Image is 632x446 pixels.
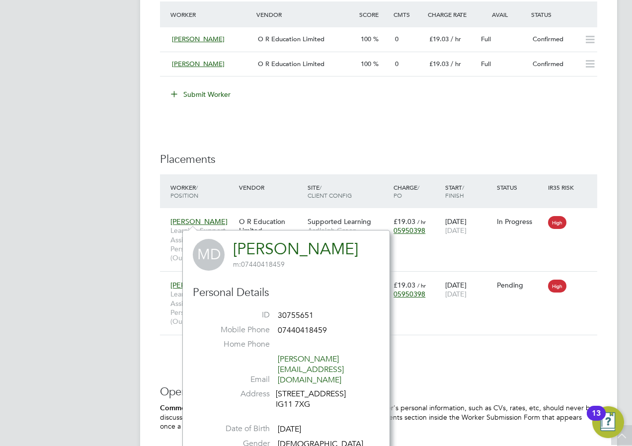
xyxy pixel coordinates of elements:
[305,178,391,204] div: Site
[168,178,237,204] div: Worker
[200,339,270,350] label: Home Phone
[451,35,461,43] span: / hr
[394,217,415,226] span: £19.03
[172,35,225,43] span: [PERSON_NAME]
[548,280,566,293] span: High
[494,178,546,196] div: Status
[429,60,449,68] span: £19.03
[200,325,270,335] label: Mobile Phone
[445,290,467,298] span: [DATE]
[170,281,228,290] span: [PERSON_NAME]
[200,424,270,434] label: Date of Birth
[417,282,426,289] span: / hr
[443,212,494,240] div: [DATE]
[592,406,624,438] button: Open Resource Center, 13 new notifications
[160,403,597,431] p: Worker's personal information, such as CVs, rates, etc, should never be discussed in this section...
[170,183,198,199] span: / Position
[391,5,425,23] div: Cmts
[237,212,305,240] div: O R Education Limited
[170,226,234,262] span: Learning Support Assistant (with Personal Care) (Outer)
[394,290,425,298] span: 05950398
[546,178,580,196] div: IR35 Risk
[170,290,234,326] span: Learning Support Assistant (with Personal Care) (Outer)
[254,5,357,23] div: Vendor
[160,385,597,399] h3: Operational Instructions & Comments
[172,60,225,68] span: [PERSON_NAME]
[443,276,494,303] div: [DATE]
[168,5,254,23] div: Worker
[497,217,544,226] div: In Progress
[445,226,467,235] span: [DATE]
[443,178,494,204] div: Start
[497,281,544,290] div: Pending
[278,354,344,385] a: [PERSON_NAME][EMAIL_ADDRESS][DOMAIN_NAME]
[451,60,461,68] span: / hr
[477,5,529,23] div: Avail
[308,217,371,226] span: Supported Learning
[170,217,228,226] span: [PERSON_NAME]
[445,183,464,199] span: / Finish
[394,183,419,199] span: / PO
[237,178,305,196] div: Vendor
[592,413,601,426] div: 13
[361,35,371,43] span: 100
[258,60,324,68] span: O R Education Limited
[233,260,241,269] span: m:
[168,275,597,284] a: [PERSON_NAME]Learning Support Assistant (with Personal Care) (Outer)O R Education LimitedSupporte...
[548,216,566,229] span: High
[278,310,314,320] span: 30755651
[395,35,398,43] span: 0
[429,35,449,43] span: £19.03
[417,218,426,225] span: / hr
[233,239,358,259] a: [PERSON_NAME]
[278,424,301,434] span: [DATE]
[193,239,225,271] span: MD
[200,310,270,320] label: ID
[168,212,597,220] a: [PERSON_NAME]Learning Support Assistant (with Personal Care) (Outer)O R Education LimitedSupporte...
[529,56,580,73] div: Confirmed
[425,5,477,23] div: Charge Rate
[308,226,389,235] span: Ardleigh Green
[278,325,327,335] span: 07440418459
[361,60,371,68] span: 100
[529,31,580,48] div: Confirmed
[276,389,370,410] div: [STREET_ADDRESS] IG11 7XG
[160,404,371,412] b: Comments on this page are visible to all Vendors in the Vacancy.
[233,260,285,269] span: 07440418459
[200,389,270,399] label: Address
[395,60,398,68] span: 0
[394,226,425,235] span: 05950398
[160,152,597,167] h3: Placements
[481,60,491,68] span: Full
[529,5,597,23] div: Status
[357,5,391,23] div: Score
[481,35,491,43] span: Full
[308,183,352,199] span: / Client Config
[258,35,324,43] span: O R Education Limited
[394,281,415,290] span: £19.03
[193,286,380,300] h3: Personal Details
[200,374,270,385] label: Email
[391,178,443,204] div: Charge
[164,86,238,102] button: Submit Worker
